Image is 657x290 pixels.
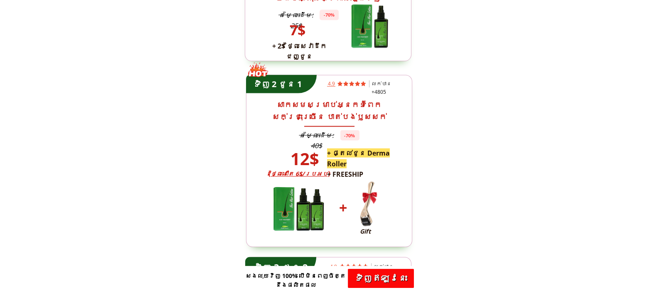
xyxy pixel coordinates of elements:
h3: សាកសមសម្រាប់អ្នកទំពែក សក់ជ្រុះច្រើន បាត់បង់ឫសសក់ [251,99,408,123]
h3: + 2$ ថ្លៃ​សេវា​ដឹកជញ្ជូន [265,41,334,62]
span: + ផ្តល់ជូន Derma Roller [327,149,390,168]
h3: តម្លៃដើម: 25$ [272,10,320,31]
h3: + [335,196,351,219]
h3: -70% [340,132,359,139]
p: ទិញ​ឥឡូវនេះ [348,269,414,288]
h3: លក់បាន +4805 [372,80,406,95]
span: សងលុយវិញ 100% បើមិនពេញចិត្តនឹងផលិតផល [246,272,346,289]
h3: (ថ្លៃនៅតែ 6$/ប្រអប់) [261,169,337,178]
h3: ទិញ 2 ជូន 1 [253,78,319,91]
h3: + FREESHIP [327,148,404,180]
h3: 7$ [284,19,310,41]
h3: 4.9 [328,80,345,88]
h3: តម្លៃ​ដើម: 40$ [293,130,340,151]
h3: 12$ [289,146,321,172]
h3: -70% [320,11,338,19]
h3: Gift [354,227,376,236]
